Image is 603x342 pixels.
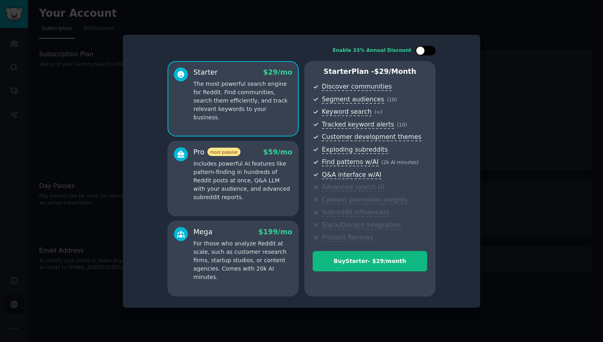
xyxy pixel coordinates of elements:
span: $ 199 /mo [258,228,292,236]
span: Content promotion insights [322,196,408,204]
span: Product Reviews [322,233,373,242]
span: most popular [207,148,241,156]
p: The most powerful search engine for Reddit. Find communities, search them efficiently, and track ... [193,80,292,122]
span: Find patterns w/AI [322,158,378,166]
span: ( 10 ) [397,122,407,128]
div: Buy Starter - $ 29 /month [313,257,427,265]
span: Keyword search [322,108,372,116]
span: ( 10 ) [387,97,397,103]
span: $ 29 /month [374,67,416,75]
span: ( ∞ ) [374,109,382,115]
p: Includes powerful AI features like pattern-finding in hundreds of Reddit posts at once, Q&A LLM w... [193,160,292,202]
button: BuyStarter- $29/month [313,251,427,271]
p: Starter Plan - [313,67,427,77]
div: Starter [193,67,218,77]
span: $ 59 /mo [263,148,292,156]
div: Pro [193,147,240,157]
span: Advanced search UI [322,183,384,192]
div: Enable 33% Annual Discount [333,47,412,54]
span: $ 29 /mo [263,68,292,76]
span: Exploding subreddits [322,146,388,154]
span: Discover communities [322,83,392,91]
span: Customer development themes [322,133,422,141]
span: Tracked keyword alerts [322,121,394,129]
p: For those who analyze Reddit at scale, such as customer research firms, startup studios, or conte... [193,239,292,281]
span: Subreddit influencers [322,208,389,217]
span: Slack/Discord integration [322,221,401,229]
span: Q&A interface w/AI [322,171,381,179]
div: Mega [193,227,213,237]
span: ( 2k AI minutes ) [381,160,419,165]
span: Segment audiences [322,95,384,104]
